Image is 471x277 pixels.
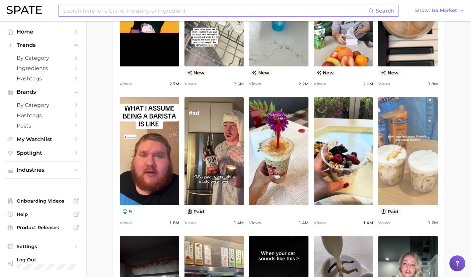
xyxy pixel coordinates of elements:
span: new [184,69,207,76]
span: Hashtags [17,75,70,82]
button: Industries [5,165,81,175]
span: Views [120,80,132,88]
span: 1.8m [428,80,438,88]
span: Ingredients [17,65,70,71]
span: 2.0m [363,80,373,88]
span: 1.2m [428,219,438,227]
span: Views [249,219,261,227]
span: Views [378,80,390,88]
span: 1.4m [298,219,308,227]
a: My Watchlist [5,134,81,144]
span: Views [184,219,196,227]
span: Views [120,219,132,227]
span: 2.6m [234,80,244,88]
span: Spotlight [17,150,70,156]
span: new [378,69,401,76]
button: paid [378,208,401,215]
span: 2.7m [169,80,179,88]
span: My Watchlist [17,136,70,142]
a: by Category [5,53,81,63]
span: Product Releases [17,225,70,231]
span: Brands [17,89,70,95]
a: Hashtags [5,73,81,84]
img: SPATE [7,6,42,14]
span: Onboarding Videos [17,198,70,204]
span: Posts [17,123,70,129]
span: Search [376,8,395,14]
span: by Category [17,102,70,108]
span: 1.4m [234,219,244,227]
span: new [249,69,272,76]
span: US Market [432,9,457,12]
button: paid [184,208,207,215]
span: 1.8m [169,219,179,227]
a: Product Releases [5,223,81,232]
a: Hashtags [5,110,81,121]
span: 2.2m [298,80,308,88]
button: Trends [5,40,81,50]
a: Settings [5,241,81,251]
a: Log out. Currently logged in with e-mail nuria@godwinretailgroup.com. [5,255,81,272]
a: Spotlight [5,148,81,158]
a: by Category [5,100,81,110]
span: new [314,69,337,76]
button: Brands [5,87,81,97]
input: Search here for a brand, industry, or ingredient [62,5,368,16]
button: 9 [120,208,135,215]
span: Hashtags [17,112,70,119]
a: Home [5,27,81,37]
button: ShowUS Market [413,6,466,15]
span: Views [314,219,326,227]
span: by Category [17,55,70,61]
a: Onboarding Videos [5,196,81,206]
a: Ingredients [5,63,81,73]
span: Log Out [17,257,88,263]
a: Posts [5,121,81,131]
span: Views [184,80,196,88]
a: Help [5,209,81,219]
span: Settings [17,243,70,249]
span: Views [378,219,390,227]
span: Views [249,80,261,88]
span: Help [17,211,70,217]
span: 1.4m [363,219,373,227]
span: Show [415,9,430,12]
span: Industries [17,167,70,173]
span: Views [314,80,326,88]
span: Trends [17,42,70,48]
span: Home [17,29,70,35]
